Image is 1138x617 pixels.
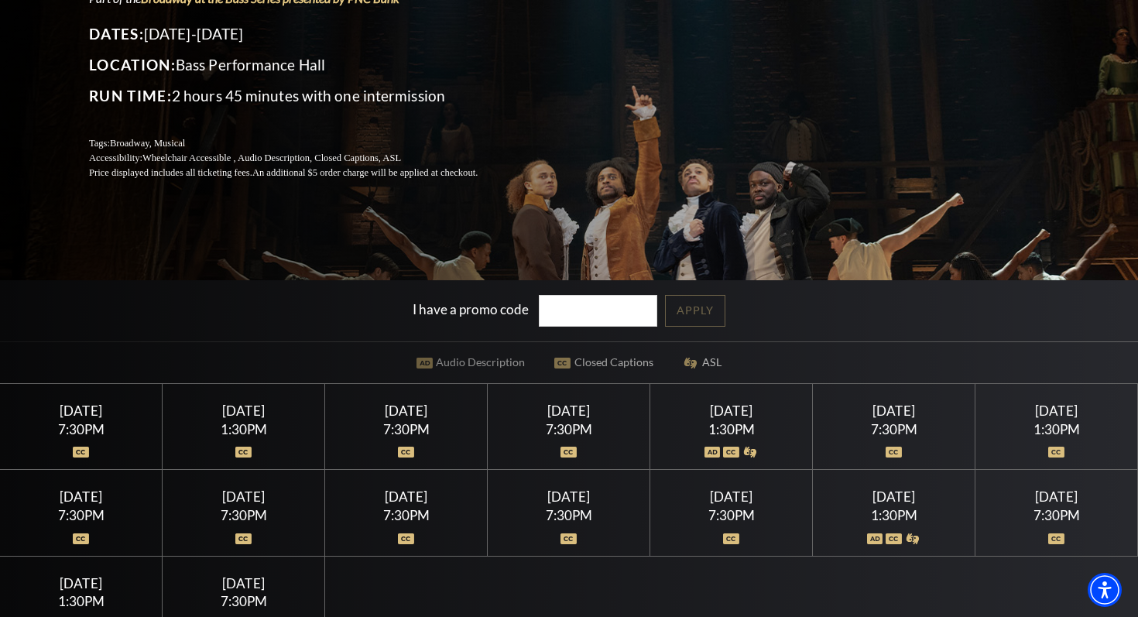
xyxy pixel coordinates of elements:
[506,488,632,505] div: [DATE]
[181,488,307,505] div: [DATE]
[252,167,478,178] span: An additional $5 order charge will be applied at checkout.
[89,136,515,151] p: Tags:
[181,509,307,522] div: 7:30PM
[181,423,307,436] div: 1:30PM
[344,423,469,436] div: 7:30PM
[89,84,515,108] p: 2 hours 45 minutes with one intermission
[181,595,307,608] div: 7:30PM
[994,423,1119,436] div: 1:30PM
[19,423,144,436] div: 7:30PM
[413,301,529,317] label: I have a promo code
[89,166,515,180] p: Price displayed includes all ticketing fees.
[831,488,957,505] div: [DATE]
[506,509,632,522] div: 7:30PM
[19,488,144,505] div: [DATE]
[506,423,632,436] div: 7:30PM
[831,423,957,436] div: 7:30PM
[994,509,1119,522] div: 7:30PM
[344,488,469,505] div: [DATE]
[344,509,469,522] div: 7:30PM
[506,403,632,419] div: [DATE]
[1088,573,1122,607] div: Accessibility Menu
[669,403,794,419] div: [DATE]
[181,575,307,591] div: [DATE]
[89,22,515,46] p: [DATE]-[DATE]
[669,509,794,522] div: 7:30PM
[110,138,185,149] span: Broadway, Musical
[19,403,144,419] div: [DATE]
[994,488,1119,505] div: [DATE]
[344,403,469,419] div: [DATE]
[19,595,144,608] div: 1:30PM
[669,488,794,505] div: [DATE]
[89,25,144,43] span: Dates:
[831,403,957,419] div: [DATE]
[89,56,176,74] span: Location:
[181,403,307,419] div: [DATE]
[142,153,401,163] span: Wheelchair Accessible , Audio Description, Closed Captions, ASL
[19,575,144,591] div: [DATE]
[831,509,957,522] div: 1:30PM
[994,403,1119,419] div: [DATE]
[89,151,515,166] p: Accessibility:
[669,423,794,436] div: 1:30PM
[19,509,144,522] div: 7:30PM
[89,87,172,105] span: Run Time:
[89,53,515,77] p: Bass Performance Hall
